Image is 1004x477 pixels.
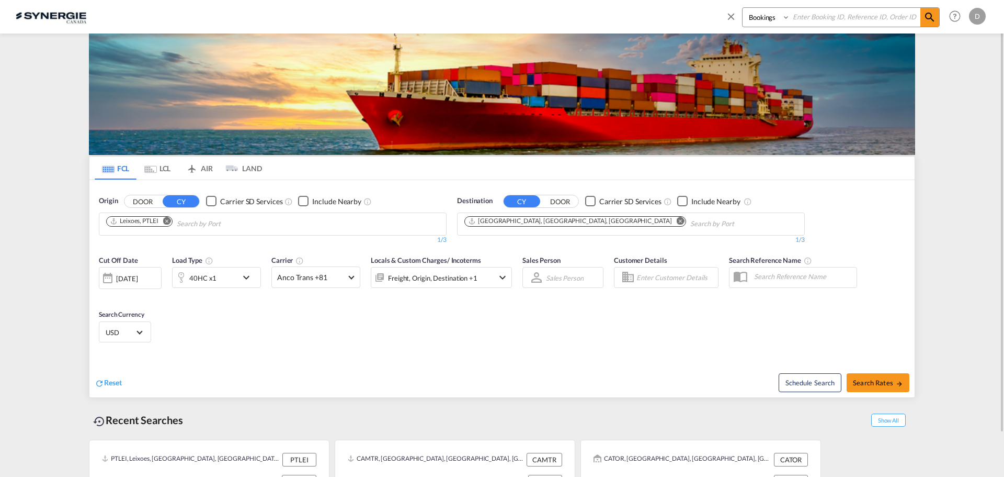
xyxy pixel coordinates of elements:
md-checkbox: Checkbox No Ink [585,196,661,207]
span: Search Reference Name [729,256,812,264]
span: Origin [99,196,118,206]
span: Show All [871,414,906,427]
div: OriginDOOR CY Checkbox No InkUnchecked: Search for CY (Container Yard) services for all selected ... [89,180,915,397]
span: icon-close [725,7,742,32]
md-checkbox: Checkbox No Ink [206,196,282,207]
button: DOOR [124,195,161,207]
span: / Incoterms [447,256,481,264]
md-icon: Unchecked: Ignores neighbouring ports when fetching rates.Checked : Includes neighbouring ports w... [744,197,752,206]
button: Note: By default Schedule search will only considerorigin ports, destination ports and cut off da... [779,373,841,392]
md-tab-item: FCL [95,157,136,180]
div: icon-refreshReset [95,378,122,389]
md-chips-wrap: Chips container. Use arrow keys to select chips. [105,213,280,232]
div: CAMTR, Montreal, QC, Canada, North America, Americas [348,453,524,467]
md-icon: Unchecked: Search for CY (Container Yard) services for all selected carriers.Checked : Search for... [664,197,672,206]
md-tab-item: LAND [220,157,262,180]
div: Press delete to remove this chip. [468,217,674,226]
div: Help [946,7,969,26]
md-checkbox: Checkbox No Ink [298,196,361,207]
img: LCL+%26+FCL+BACKGROUND.png [89,34,915,155]
span: icon-magnify [920,8,939,27]
div: Press delete to remove this chip. [110,217,161,226]
md-icon: The selected Trucker/Carrierwill be displayed in the rate results If the rates are from another f... [295,257,304,265]
md-icon: icon-airplane [186,162,198,170]
div: 1/3 [99,236,447,245]
div: Include Nearby [312,196,361,207]
button: Search Ratesicon-arrow-right [847,373,909,392]
div: PTLEI [282,453,316,467]
button: Remove [670,217,686,227]
span: Search Rates [853,379,903,387]
span: Anco Trans +81 [277,272,345,283]
span: Help [946,7,964,25]
md-chips-wrap: Chips container. Use arrow keys to select chips. [463,213,794,232]
div: Freight Origin Destination Factory Stuffingicon-chevron-down [371,267,512,288]
span: Load Type [172,256,213,264]
input: Chips input. [690,216,790,232]
div: D [969,8,986,25]
button: DOOR [542,195,578,207]
div: Include Nearby [691,196,740,207]
div: [DATE] [99,267,162,289]
img: 1f56c880d42311ef80fc7dca854c8e59.png [16,5,86,28]
button: Remove [156,217,172,227]
button: CY [504,195,540,207]
md-icon: icon-information-outline [205,257,213,265]
div: CATOR [774,453,808,467]
md-icon: icon-arrow-right [896,380,903,387]
md-datepicker: Select [99,288,107,302]
md-select: Sales Person [545,270,585,285]
span: Locals & Custom Charges [371,256,481,264]
md-icon: icon-close [725,10,737,22]
div: CAMTR [527,453,562,467]
input: Enter Customer Details [636,270,715,285]
md-select: Select Currency: $ USDUnited States Dollar [105,325,145,340]
span: Sales Person [522,256,561,264]
span: Customer Details [614,256,667,264]
button: CY [163,195,199,207]
span: Cut Off Date [99,256,138,264]
div: Leixoes, PTLEI [110,217,158,226]
input: Search Reference Name [749,269,857,284]
div: 40HC x1 [189,271,216,285]
span: Search Currency [99,310,144,318]
input: Chips input. [177,216,276,232]
span: USD [106,328,135,337]
md-icon: Unchecked: Search for CY (Container Yard) services for all selected carriers.Checked : Search for... [284,197,293,206]
div: Recent Searches [89,408,187,432]
md-tab-item: AIR [178,157,220,180]
md-icon: icon-chevron-down [496,271,509,284]
md-pagination-wrapper: Use the left and right arrow keys to navigate between tabs [95,157,262,180]
div: Carrier SD Services [599,196,661,207]
div: 40HC x1icon-chevron-down [172,267,261,288]
div: CATOR, Toronto, ON, Canada, North America, Americas [594,453,771,467]
div: 1/3 [457,236,805,245]
md-icon: icon-chevron-down [240,271,258,284]
div: Carrier SD Services [220,196,282,207]
md-icon: Your search will be saved by the below given name [804,257,812,265]
md-icon: icon-refresh [95,379,104,388]
div: Halifax, NS, CAHAL [468,217,672,226]
span: Destination [457,196,493,206]
md-icon: icon-backup-restore [93,415,106,428]
md-icon: Unchecked: Ignores neighbouring ports when fetching rates.Checked : Includes neighbouring ports w... [363,197,372,206]
input: Enter Booking ID, Reference ID, Order ID [790,8,920,26]
span: Carrier [271,256,304,264]
md-tab-item: LCL [136,157,178,180]
md-checkbox: Checkbox No Ink [677,196,740,207]
span: Reset [104,378,122,387]
div: PTLEI, Leixoes, Portugal, Southern Europe, Europe [102,453,280,467]
div: [DATE] [116,274,138,283]
md-icon: icon-magnify [923,11,936,24]
div: Freight Origin Destination Factory Stuffing [388,271,477,285]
